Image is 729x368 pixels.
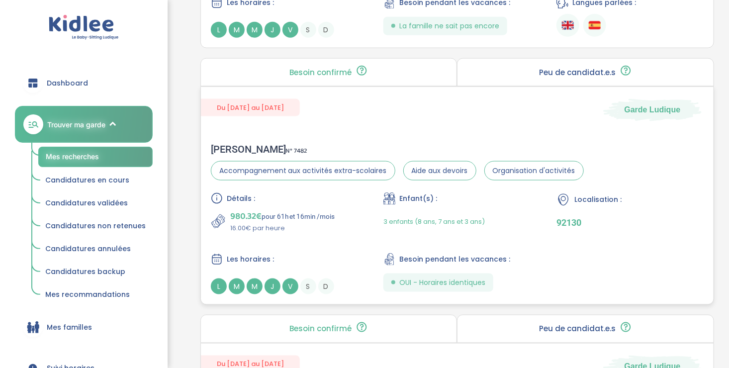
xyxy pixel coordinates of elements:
[47,322,92,333] span: Mes familles
[211,143,584,155] div: [PERSON_NAME]
[15,309,153,345] a: Mes familles
[45,175,129,185] span: Candidatures en cours
[383,217,485,226] span: 3 enfants (8 ans, 7 ans et 3 ans)
[265,278,280,294] span: J
[38,240,153,259] a: Candidatures annulées
[47,78,88,89] span: Dashboard
[230,209,262,223] span: 980.32€
[247,278,263,294] span: M
[247,22,263,38] span: M
[38,171,153,190] a: Candidatures en cours
[45,244,131,254] span: Candidatures annulées
[556,217,704,228] p: 92130
[38,217,153,236] a: Candidatures non retenues
[201,99,300,116] span: Du [DATE] au [DATE]
[539,325,616,333] p: Peu de candidat.e.s
[403,161,476,181] span: Aide aux devoirs
[38,147,153,167] a: Mes recherches
[300,22,316,38] span: S
[399,277,485,288] span: OUI - Horaires identiques
[38,285,153,304] a: Mes recommandations
[230,209,335,223] p: pour 61h et 16min /mois
[289,69,352,77] p: Besoin confirmé
[230,223,335,233] p: 16.00€ par heure
[45,267,125,276] span: Candidatures backup
[282,278,298,294] span: V
[282,22,298,38] span: V
[589,19,601,31] img: Espagnol
[289,325,352,333] p: Besoin confirmé
[15,65,153,101] a: Dashboard
[15,106,153,143] a: Trouver ma garde
[227,193,255,204] span: Détails :
[211,278,227,294] span: L
[399,21,499,31] span: La famille ne sait pas encore
[45,289,130,299] span: Mes recommandations
[265,22,280,38] span: J
[46,152,99,161] span: Mes recherches
[211,22,227,38] span: L
[399,193,437,204] span: Enfant(s) :
[229,278,245,294] span: M
[47,119,105,130] span: Trouver ma garde
[625,104,681,115] span: Garde Ludique
[318,278,334,294] span: D
[45,198,128,208] span: Candidatures validées
[286,146,308,156] span: N° 7482
[211,161,395,181] span: Accompagnement aux activités extra-scolaires
[484,161,584,181] span: Organisation d'activités
[45,221,146,231] span: Candidatures non retenues
[227,254,274,265] span: Les horaires :
[562,19,574,31] img: Anglais
[539,69,616,77] p: Peu de candidat.e.s
[38,194,153,213] a: Candidatures validées
[574,194,622,205] span: Localisation :
[300,278,316,294] span: S
[318,22,334,38] span: D
[229,22,245,38] span: M
[38,263,153,281] a: Candidatures backup
[399,254,510,265] span: Besoin pendant les vacances :
[49,15,119,40] img: logo.svg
